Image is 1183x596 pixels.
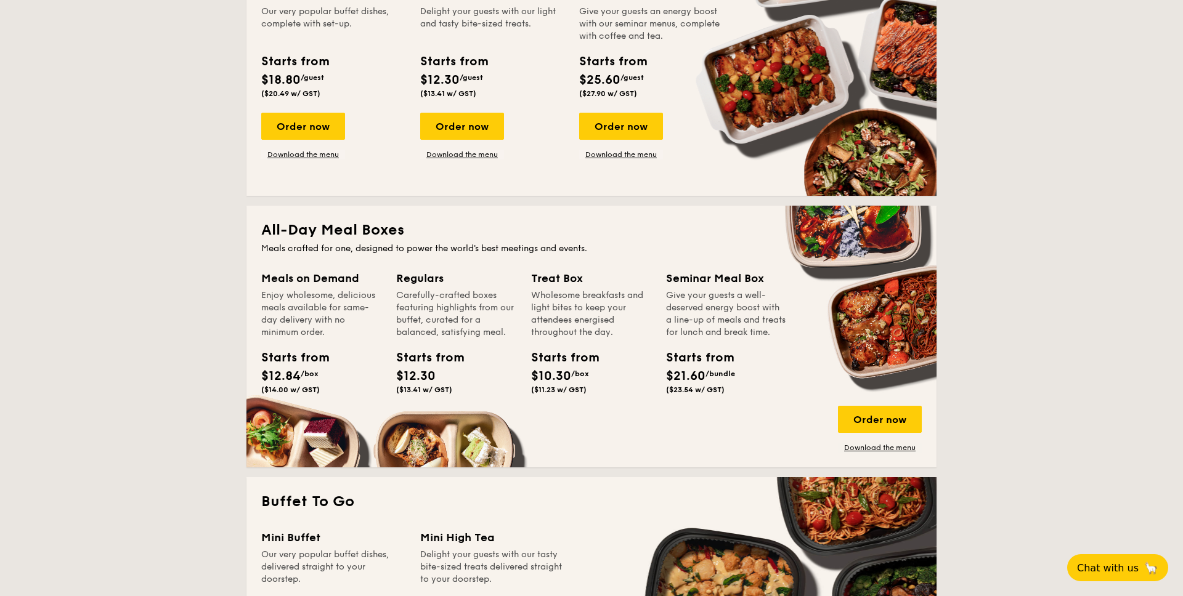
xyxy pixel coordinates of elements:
div: Wholesome breakfasts and light bites to keep your attendees energised throughout the day. [531,289,651,339]
div: Enjoy wholesome, delicious meals available for same-day delivery with no minimum order. [261,289,381,339]
div: Meals on Demand [261,270,381,287]
div: Mini High Tea [420,529,564,546]
a: Download the menu [579,150,663,159]
div: Order now [261,113,345,140]
div: Seminar Meal Box [666,270,786,287]
a: Download the menu [420,150,504,159]
div: Starts from [579,52,646,71]
div: Give your guests a well-deserved energy boost with a line-up of meals and treats for lunch and br... [666,289,786,339]
div: Starts from [531,348,587,367]
span: /guest [301,73,324,82]
span: ($14.00 w/ GST) [261,385,320,394]
span: $10.30 [531,369,571,384]
span: $21.60 [666,369,705,384]
span: $18.80 [261,73,301,87]
div: Starts from [261,348,317,367]
div: Starts from [396,348,452,367]
div: Order now [838,406,922,433]
div: Carefully-crafted boxes featuring highlights from our buffet, curated for a balanced, satisfying ... [396,289,516,339]
div: Give your guests an energy boost with our seminar menus, complete with coffee and tea. [579,6,723,42]
span: ($20.49 w/ GST) [261,89,320,98]
a: Download the menu [838,443,922,453]
span: $25.60 [579,73,620,87]
h2: All-Day Meal Boxes [261,220,922,240]
span: $12.30 [420,73,460,87]
span: /box [301,369,319,378]
div: Treat Box [531,270,651,287]
h2: Buffet To Go [261,492,922,512]
span: Chat with us [1077,562,1139,574]
a: Download the menu [261,150,345,159]
button: Chat with us🦙 [1067,554,1168,581]
span: ($13.41 w/ GST) [396,385,452,394]
div: Delight your guests with our light and tasty bite-sized treats. [420,6,564,42]
span: /guest [460,73,483,82]
span: /box [571,369,589,378]
div: Starts from [261,52,328,71]
span: ($27.90 w/ GST) [579,89,637,98]
span: 🦙 [1144,561,1158,575]
span: $12.84 [261,369,301,384]
span: /guest [620,73,644,82]
div: Regulars [396,270,516,287]
div: Starts from [666,348,722,367]
span: /bundle [705,369,735,378]
span: ($23.54 w/ GST) [666,385,725,394]
span: ($11.23 w/ GST) [531,385,587,394]
div: Our very popular buffet dishes, delivered straight to your doorstep. [261,549,405,586]
span: ($13.41 w/ GST) [420,89,476,98]
div: Mini Buffet [261,529,405,546]
div: Our very popular buffet dishes, complete with set-up. [261,6,405,42]
div: Meals crafted for one, designed to power the world's best meetings and events. [261,243,922,255]
div: Order now [579,113,663,140]
div: Starts from [420,52,487,71]
div: Order now [420,113,504,140]
span: $12.30 [396,369,436,384]
div: Delight your guests with our tasty bite-sized treats delivered straight to your doorstep. [420,549,564,586]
